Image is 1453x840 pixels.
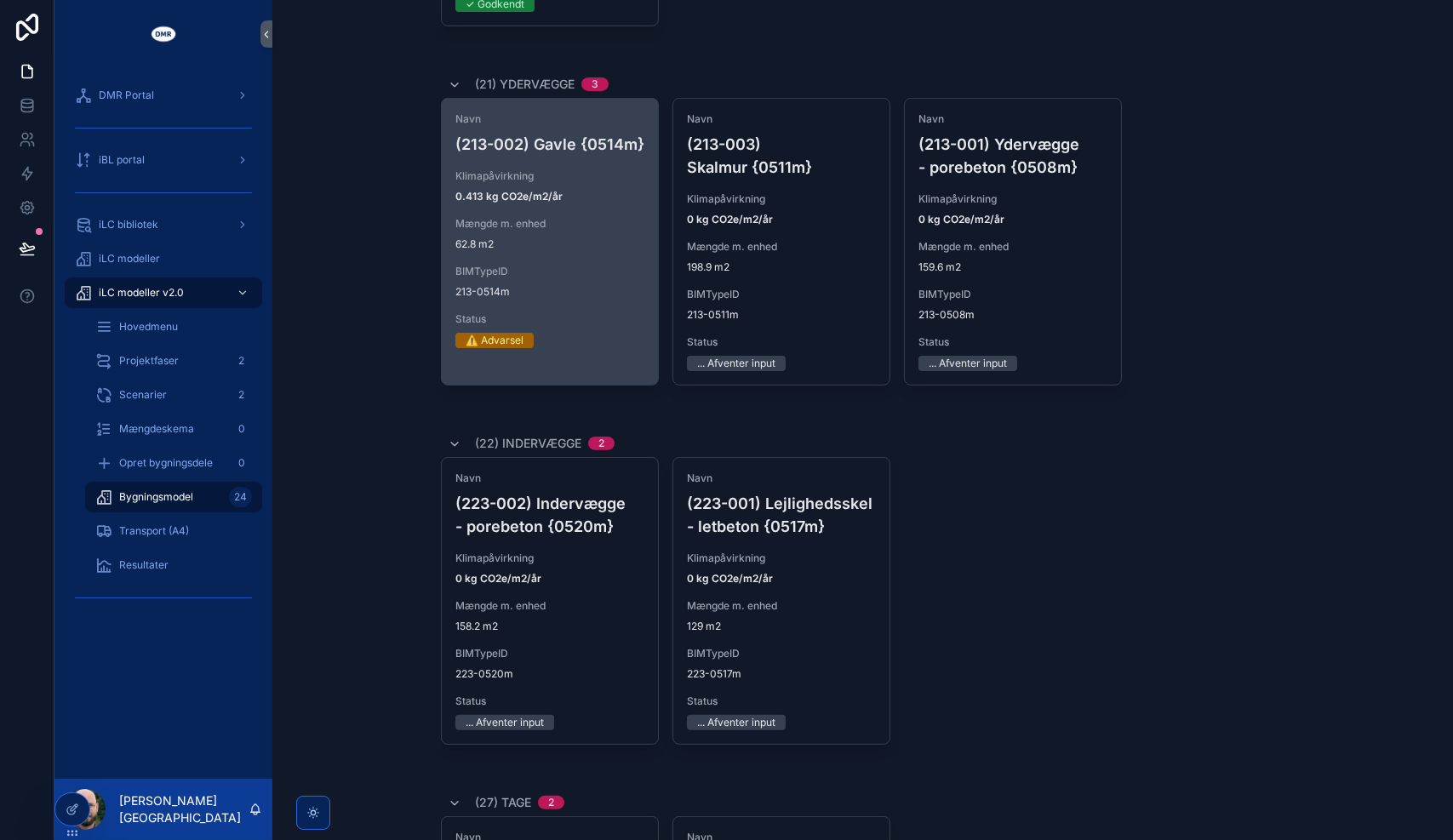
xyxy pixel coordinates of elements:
[119,490,193,504] span: Bygningsmodel
[441,98,659,386] a: Navn(213-002) Gavle {0514m}Klimapåvirkning0.413 kg CO2e/m2/årMængde m. enhed62.8 m2BIMTypeID213-0...
[904,98,1122,386] a: Navn(213-001) Ydervægge - porebeton {0508m}Klimapåvirkning0 kg CO2e/m2/årMængde m. enhed159.6 m2B...
[65,80,262,111] a: DMR Portal
[85,414,262,444] a: Mængdeskema0
[455,694,644,708] span: Status
[229,487,252,507] div: 24
[65,277,262,308] a: iLC modeller v2.0
[232,453,252,473] div: 0
[475,435,581,452] span: (22) Indervægge
[475,794,531,811] span: (27) Tage
[548,796,554,809] div: 2
[119,456,213,470] span: Opret bygningsdele
[918,260,1107,274] span: 159.6 m2
[119,558,169,572] span: Resultater
[99,218,158,231] span: iLC bibliotek
[687,694,876,708] span: Status
[119,388,167,402] span: Scenarier
[99,89,154,102] span: DMR Portal
[65,145,262,175] a: iBL portal
[85,516,262,546] a: Transport (A4)
[119,320,178,334] span: Hovedmenu
[687,288,876,301] span: BIMTypeID
[918,112,1107,126] span: Navn
[119,422,194,436] span: Mængdeskema
[85,346,262,376] a: Projektfaser2
[65,243,262,274] a: iLC modeller
[687,240,876,254] span: Mængde m. enhed
[119,524,189,538] span: Transport (A4)
[687,335,876,349] span: Status
[455,599,644,613] span: Mængde m. enhed
[455,169,644,183] span: Klimapåvirkning
[119,354,179,368] span: Projektfaser
[697,715,775,730] div: ... Afventer input
[687,192,876,206] span: Klimapåvirkning
[455,312,644,326] span: Status
[687,260,876,274] span: 198.9 m2
[918,240,1107,254] span: Mængde m. enhed
[466,715,544,730] div: ... Afventer input
[598,437,604,450] div: 2
[455,572,541,585] strong: 0 kg CO2e/m2/år
[475,76,575,93] span: (21) Ydervægge
[455,492,644,538] h4: (223-002) Indervægge - porebeton {0520m}
[592,77,598,91] div: 3
[455,667,644,681] span: 223-0520m
[687,133,876,179] h4: (213-003) Skalmur {0511m}
[918,335,1107,349] span: Status
[918,133,1107,179] h4: (213-001) Ydervægge - porebeton {0508m}
[918,192,1107,206] span: Klimapåvirkning
[918,288,1107,301] span: BIMTypeID
[455,620,644,633] span: 158.2 m2
[85,550,262,580] a: Resultater
[99,153,145,167] span: iBL portal
[455,237,644,251] span: 62.8 m2
[85,311,262,342] a: Hovedmenu
[918,213,1004,226] strong: 0 kg CO2e/m2/år
[99,252,160,266] span: iLC modeller
[466,333,523,348] div: ⚠️ Advarsel
[687,471,876,485] span: Navn
[687,213,773,226] strong: 0 kg CO2e/m2/år
[232,419,252,439] div: 0
[455,471,644,485] span: Navn
[455,551,644,565] span: Klimapåvirkning
[687,112,876,126] span: Navn
[455,190,563,203] strong: 0.413 kg CO2e/m2/år
[918,308,1107,322] span: 213-0508m
[929,356,1007,371] div: ... Afventer input
[85,380,262,410] a: Scenarier2
[687,647,876,660] span: BIMTypeID
[85,482,262,512] a: Bygningsmodel24
[455,133,644,156] h4: (213-002) Gavle {0514m}
[687,599,876,613] span: Mængde m. enhed
[441,457,659,745] a: Navn(223-002) Indervægge - porebeton {0520m}Klimapåvirkning0 kg CO2e/m2/årMængde m. enhed158.2 m2...
[672,457,890,745] a: Navn(223-001) Lejlighedsskel - letbeton {0517m}Klimapåvirkning0 kg CO2e/m2/årMængde m. enhed129 m...
[65,209,262,240] a: iLC bibliotek
[85,448,262,478] a: Opret bygningsdele0
[455,112,644,126] span: Navn
[232,351,252,371] div: 2
[455,285,644,299] span: 213-0514m
[687,551,876,565] span: Klimapåvirkning
[697,356,775,371] div: ... Afventer input
[455,647,644,660] span: BIMTypeID
[687,308,876,322] span: 213-0511m
[687,620,876,633] span: 129 m2
[455,265,644,278] span: BIMTypeID
[99,286,184,300] span: iLC modeller v2.0
[119,792,249,826] p: [PERSON_NAME] [GEOGRAPHIC_DATA]
[687,572,773,585] strong: 0 kg CO2e/m2/år
[232,385,252,405] div: 2
[687,667,876,681] span: 223-0517m
[455,217,644,231] span: Mængde m. enhed
[687,492,876,538] h4: (223-001) Lejlighedsskel - letbeton {0517m}
[54,68,272,633] div: scrollable content
[150,20,177,48] img: App logo
[672,98,890,386] a: Navn(213-003) Skalmur {0511m}Klimapåvirkning0 kg CO2e/m2/årMængde m. enhed198.9 m2BIMTypeID213-05...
